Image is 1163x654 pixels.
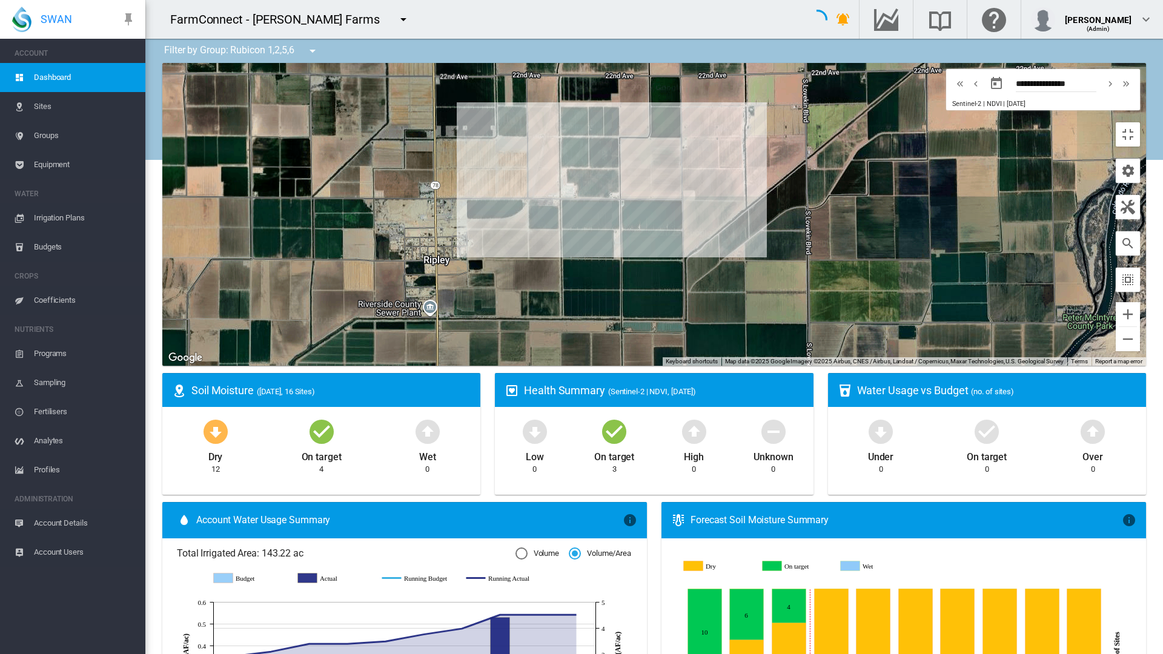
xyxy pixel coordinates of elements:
[34,538,136,567] span: Account Users
[601,625,605,632] tspan: 4
[211,464,220,475] div: 12
[257,387,315,396] span: ([DATE], 16 Sites)
[34,339,136,368] span: Programs
[15,184,136,203] span: WATER
[879,464,883,475] div: 0
[872,12,901,27] md-icon: Go to the Data Hub
[838,383,852,398] md-icon: icon-cup-water
[1102,76,1118,91] button: icon-chevron-right
[1065,9,1132,21] div: [PERSON_NAME]
[1121,163,1135,178] md-icon: icon-cog
[594,446,634,464] div: On target
[198,621,207,628] tspan: 0.5
[34,63,136,92] span: Dashboard
[515,548,559,560] md-radio-button: Volume
[754,446,793,464] div: Unknown
[196,514,623,527] span: Account Water Usage Summary
[725,358,1064,365] span: Map data ©2025 Google Imagery ©2025 Airbus, CNES / Airbus, Landsat / Copernicus, Maxar Technologi...
[866,417,895,446] md-icon: icon-arrow-down-bold-circle
[1003,100,1025,108] span: | [DATE]
[34,92,136,121] span: Sites
[1118,76,1134,91] button: icon-chevron-double-right
[305,44,320,58] md-icon: icon-menu-down
[569,548,631,560] md-radio-button: Volume/Area
[319,464,323,475] div: 4
[979,12,1009,27] md-icon: Click here for help
[41,12,72,27] span: SWAN
[691,514,1122,527] div: Forecast Soil Moisture Summary
[15,44,136,63] span: ACCOUNT
[1121,236,1135,251] md-icon: icon-magnify
[1119,76,1133,91] md-icon: icon-chevron-double-right
[1104,76,1117,91] md-icon: icon-chevron-right
[836,12,850,27] md-icon: icon-bell-ring
[524,383,803,398] div: Health Summary
[268,649,273,654] circle: Running Actual Jul 8 3.11
[466,573,538,584] g: Running Actual
[1116,302,1140,326] button: Zoom in
[520,417,549,446] md-icon: icon-arrow-down-bold-circle
[34,426,136,455] span: Analytes
[214,573,286,584] g: Budget
[535,612,540,617] circle: Running Actual Aug 26 4.52
[177,547,515,560] span: Total Irrigated Area: 143.22 ac
[421,632,426,636] circle: Running Actual Aug 5 3.77
[208,446,223,464] div: Dry
[1116,122,1140,147] button: Toggle fullscreen view
[307,417,336,446] md-icon: icon-checkbox-marked-circle
[505,383,519,398] md-icon: icon-heart-box-outline
[34,509,136,538] span: Account Details
[15,266,136,286] span: CROPS
[953,76,967,91] md-icon: icon-chevron-double-left
[526,446,544,464] div: Low
[382,573,454,584] g: Running Budget
[201,417,230,446] md-icon: icon-arrow-down-bold-circle
[198,599,207,606] tspan: 0.6
[34,397,136,426] span: Fertilisers
[868,446,894,464] div: Under
[692,464,696,475] div: 0
[772,589,806,623] g: On target Sep 02, 2025 4
[34,150,136,179] span: Equipment
[1139,12,1153,27] md-icon: icon-chevron-down
[532,464,537,475] div: 0
[985,464,989,475] div: 0
[1116,268,1140,292] button: icon-select-all
[1121,272,1135,287] md-icon: icon-select-all
[345,641,350,646] circle: Running Actual Jul 22 3.41
[984,71,1009,96] button: md-calendar
[34,233,136,262] span: Budgets
[600,417,629,446] md-icon: icon-checkbox-marked-circle
[34,121,136,150] span: Groups
[952,100,1001,108] span: Sentinel-2 | NDVI
[612,464,617,475] div: 3
[302,446,342,464] div: On target
[666,357,718,366] button: Keyboard shortcuts
[771,464,775,475] div: 0
[34,455,136,484] span: Profiles
[121,12,136,27] md-icon: icon-pin
[759,417,788,446] md-icon: icon-minus-circle
[841,561,910,572] g: Wet
[684,561,753,572] g: Dry
[425,464,429,475] div: 0
[383,639,388,644] circle: Running Actual Jul 29 3.5
[831,7,855,31] button: icon-bell-ring
[391,7,416,31] button: icon-menu-down
[306,641,311,646] circle: Running Actual Jul 15 3.41
[608,387,696,396] span: (Sentinel-2 | NDVI, [DATE])
[1116,327,1140,351] button: Zoom out
[684,446,704,464] div: High
[1071,358,1088,365] a: Terms
[198,642,207,650] tspan: 0.4
[671,513,686,527] md-icon: icon-thermometer-lines
[1122,513,1136,527] md-icon: icon-information
[729,589,763,640] g: On target Sep 01, 2025 6
[857,383,1136,398] div: Water Usage vs Budget
[1116,231,1140,256] button: icon-magnify
[1116,159,1140,183] button: icon-cog
[1078,417,1107,446] md-icon: icon-arrow-up-bold-circle
[165,350,205,366] a: Open this area in Google Maps (opens a new window)
[952,76,968,91] button: icon-chevron-double-left
[413,417,442,446] md-icon: icon-arrow-up-bold-circle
